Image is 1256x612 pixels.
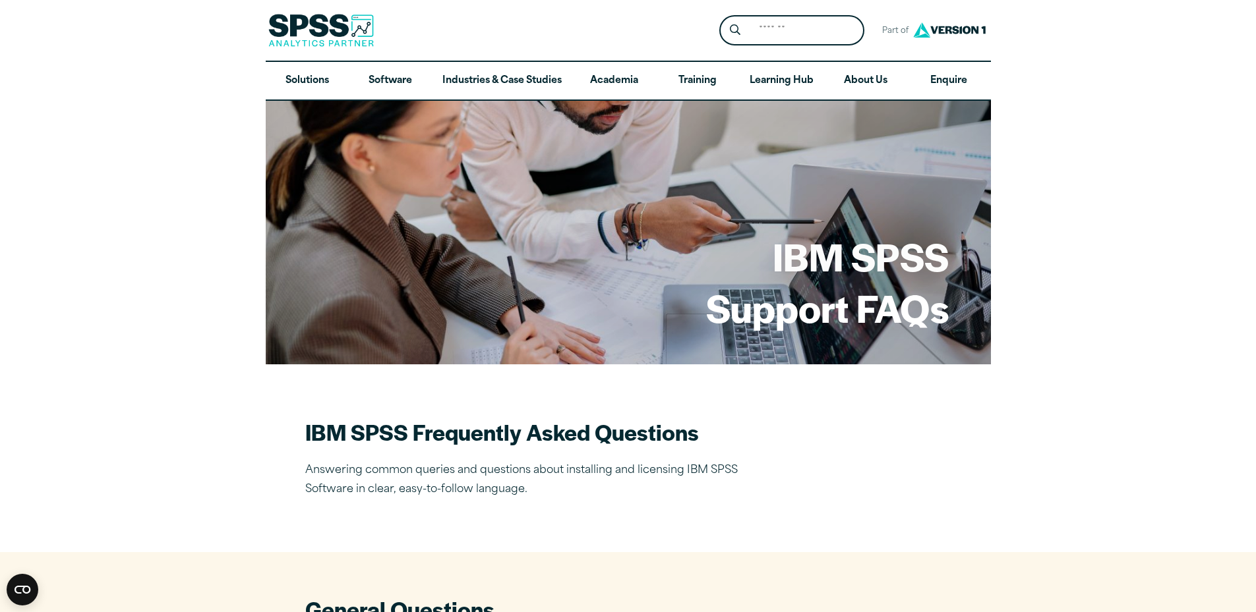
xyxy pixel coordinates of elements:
button: Search magnifying glass icon [723,18,747,43]
svg: Search magnifying glass icon [730,24,740,36]
button: Open CMP widget [7,574,38,605]
nav: Desktop version of site main menu [266,62,991,100]
a: Enquire [907,62,990,100]
a: About Us [824,62,907,100]
h1: IBM SPSS Support FAQs [706,231,949,333]
a: Learning Hub [739,62,824,100]
span: Part of [875,22,910,41]
p: Answering common queries and questions about installing and licensing IBM SPSS Software in clear,... [305,461,767,499]
img: Version1 Logo [910,18,989,42]
a: Software [349,62,432,100]
a: Academia [572,62,655,100]
a: Training [655,62,738,100]
img: SPSS Analytics Partner [268,14,374,47]
form: Site Header Search Form [719,15,864,46]
a: Solutions [266,62,349,100]
h2: IBM SPSS Frequently Asked Questions [305,417,767,447]
a: Industries & Case Studies [432,62,572,100]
